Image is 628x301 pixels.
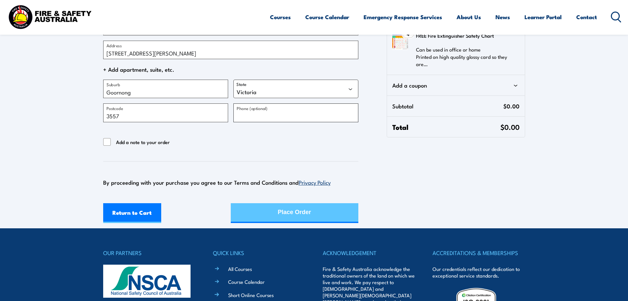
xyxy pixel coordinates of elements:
[416,31,515,41] h3: FREE Fire Extinguisher Safety Chart
[106,42,122,49] label: Address
[228,265,252,272] a: All Courses
[213,248,305,257] h4: QUICK LINKS
[433,248,525,257] h4: ACCREDITATIONS & MEMBERSHIPS
[500,122,520,132] span: $0.00
[237,105,268,111] label: Phone (optional)
[116,138,170,146] span: Add a note to your order
[433,266,525,279] p: Our credentials reflect our dedication to exceptional service standards.
[278,204,311,221] div: Place Order
[416,46,515,68] p: Can be used in office or home Printed on high quality glossy card so they are…
[305,8,349,26] a: Course Calendar
[103,203,162,223] a: Return to Cart
[364,8,442,26] a: Emergency Response Services
[392,34,408,50] img: FREE Fire Extinguisher Safety Chart
[233,103,358,122] input: Phone (optional)
[103,103,228,122] input: Postcode
[299,178,331,186] a: Privacy Policy
[495,8,510,26] a: News
[576,8,597,26] a: Contact
[106,105,123,111] label: Postcode
[392,101,503,111] span: Subtotal
[103,80,228,98] input: Suburb
[503,101,520,111] span: $0.00
[524,8,562,26] a: Learner Portal
[103,248,195,257] h4: OUR PARTNERS
[103,41,358,59] input: Address
[103,178,331,186] span: By proceeding with your purchase you agree to our Terms and Conditions and
[392,122,500,132] span: Total
[103,265,191,298] img: nsca-logo-footer
[236,81,247,87] label: State
[270,8,291,26] a: Courses
[228,291,274,298] a: Short Online Courses
[392,80,519,90] div: Add a coupon
[407,31,409,37] span: 4
[323,248,415,257] h4: ACKNOWLEDGEMENT
[457,8,481,26] a: About Us
[228,278,265,285] a: Course Calendar
[231,203,358,223] button: Place Order
[106,81,120,88] label: Suburb
[103,138,111,146] input: Add a note to your order
[103,64,358,74] span: + Add apartment, suite, etc.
